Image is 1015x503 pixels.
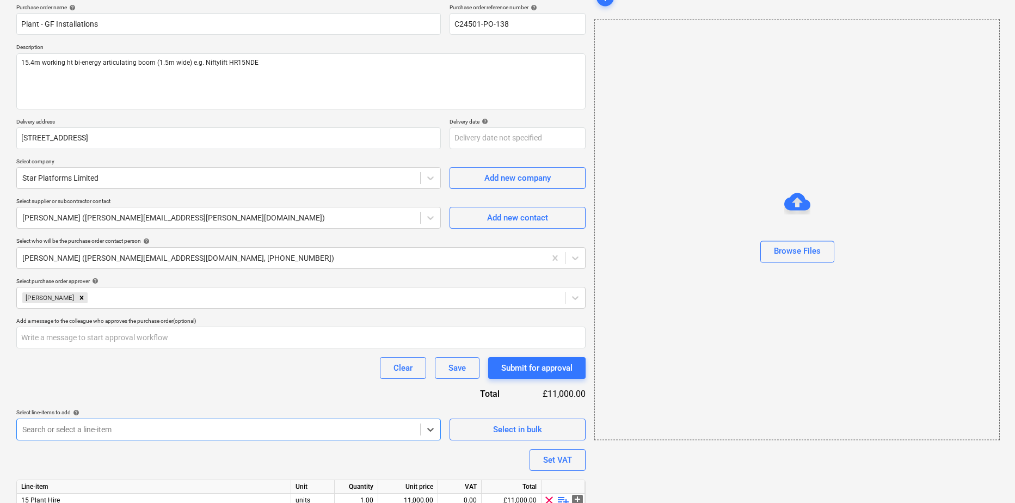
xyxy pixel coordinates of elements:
[16,317,586,324] div: Add a message to the colleague who approves the purchase order (optional)
[528,4,537,11] span: help
[16,127,441,149] input: Delivery address
[543,453,572,467] div: Set VAT
[16,53,586,109] textarea: 15.4m working ht bi-energy articulating boom (1.5m wide) e.g. Niftylift HR15NDE
[435,357,479,379] button: Save
[450,13,586,35] input: Reference number
[479,118,488,125] span: help
[450,4,586,11] div: Purchase order reference number
[493,422,542,437] div: Select in bulk
[16,158,441,167] p: Select company
[530,449,586,471] button: Set VAT
[450,207,586,229] button: Add new contact
[17,480,291,494] div: Line-item
[90,278,99,284] span: help
[450,167,586,189] button: Add new company
[16,13,441,35] input: Document name
[438,480,482,494] div: VAT
[448,361,466,375] div: Save
[482,480,542,494] div: Total
[450,118,586,125] div: Delivery date
[594,19,1000,440] div: Browse Files
[378,480,438,494] div: Unit price
[517,388,586,400] div: £11,000.00
[760,241,834,262] button: Browse Files
[501,361,573,375] div: Submit for approval
[774,244,821,259] div: Browse Files
[291,480,335,494] div: Unit
[487,211,548,225] div: Add new contact
[16,118,441,127] p: Delivery address
[16,237,586,244] div: Select who will be the purchase order contact person
[141,238,150,244] span: help
[484,171,551,185] div: Add new company
[22,292,76,303] div: [PERSON_NAME]
[16,278,586,285] div: Select purchase order approver
[393,361,413,375] div: Clear
[16,198,441,207] p: Select supplier or subcontractor contact
[444,388,517,400] div: Total
[16,327,586,348] input: Write a message to start approval workflow
[16,44,586,53] p: Description
[488,357,586,379] button: Submit for approval
[16,4,441,11] div: Purchase order name
[67,4,76,11] span: help
[71,409,79,416] span: help
[450,419,586,440] button: Select in bulk
[450,127,586,149] input: Delivery date not specified
[380,357,426,379] button: Clear
[335,480,378,494] div: Quantity
[76,292,88,303] div: Remove Cristi Gandulescu
[16,409,441,416] div: Select line-items to add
